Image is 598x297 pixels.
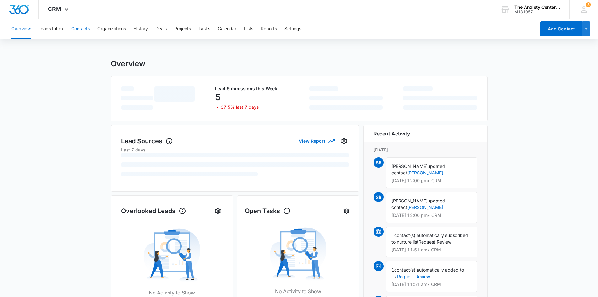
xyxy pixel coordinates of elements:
[133,19,148,39] button: History
[221,105,259,109] p: 37.5% last 7 days
[586,2,591,7] div: notifications count
[121,136,173,146] h1: Lead Sources
[514,10,560,14] div: account id
[245,206,291,216] h1: Open Tasks
[342,206,352,216] button: Settings
[391,233,394,238] span: 1
[418,239,451,245] span: Request Review
[299,135,334,146] button: View Report
[391,248,472,252] p: [DATE] 11:51 am • CRM
[391,198,428,203] span: [PERSON_NAME]
[155,19,167,39] button: Deals
[374,130,410,137] h6: Recent Activity
[121,146,349,153] p: Last 7 days
[213,206,223,216] button: Settings
[397,274,430,279] a: Request Review
[514,5,560,10] div: account name
[174,19,191,39] button: Projects
[540,21,582,36] button: Add Contact
[149,289,195,296] p: No Activity to Show
[391,267,394,272] span: 1
[391,213,472,217] p: [DATE] 12:00 pm • CRM
[261,19,277,39] button: Reports
[407,170,443,175] a: [PERSON_NAME]
[215,86,289,91] p: Lead Submissions this Week
[391,163,428,169] span: [PERSON_NAME]
[275,288,321,295] p: No Activity to Show
[391,282,472,287] p: [DATE] 11:51 am • CRM
[97,19,126,39] button: Organizations
[38,19,64,39] button: Leads Inbox
[11,19,31,39] button: Overview
[71,19,90,39] button: Contacts
[121,206,186,216] h1: Overlooked Leads
[391,233,468,245] span: contact(s) automatically subscribed to nurture list
[339,136,349,146] button: Settings
[586,2,591,7] span: 8
[391,179,472,183] p: [DATE] 12:00 pm • CRM
[215,92,221,102] p: 5
[198,19,210,39] button: Tasks
[407,205,443,210] a: [PERSON_NAME]
[218,19,236,39] button: Calendar
[374,146,477,153] p: [DATE]
[111,59,145,69] h1: Overview
[284,19,301,39] button: Settings
[374,157,384,168] span: SB
[48,6,61,12] span: CRM
[244,19,253,39] button: Lists
[391,267,464,279] span: contact(s) automatically added to list
[374,192,384,202] span: SB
